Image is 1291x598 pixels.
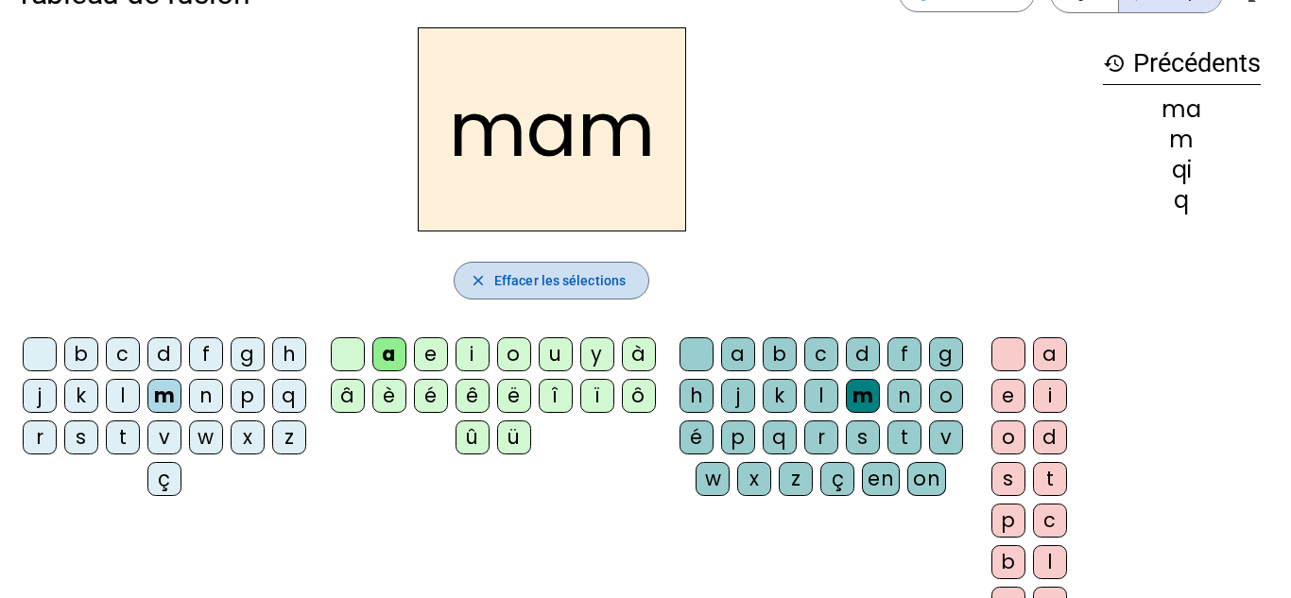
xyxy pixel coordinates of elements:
[106,420,140,454] div: t
[64,420,98,454] div: s
[1033,337,1067,371] div: a
[1103,52,1126,75] mat-icon: history
[456,337,490,371] div: i
[622,337,656,371] div: à
[1103,43,1261,85] h3: Précédents
[372,379,406,413] div: è
[497,337,531,371] div: o
[907,462,946,496] div: on
[147,462,181,496] div: ç
[991,420,1025,454] div: o
[1033,545,1067,579] div: l
[887,337,921,371] div: f
[804,420,838,454] div: r
[737,462,771,496] div: x
[1103,189,1261,212] div: q
[1033,379,1067,413] div: i
[23,420,57,454] div: r
[680,420,714,454] div: é
[991,379,1025,413] div: e
[929,337,963,371] div: g
[147,337,181,371] div: d
[763,337,797,371] div: b
[1033,504,1067,538] div: c
[1103,98,1261,121] div: ma
[106,337,140,371] div: c
[272,379,306,413] div: q
[147,420,181,454] div: v
[470,272,487,289] mat-icon: close
[580,337,614,371] div: y
[64,379,98,413] div: k
[846,420,880,454] div: s
[454,262,649,299] button: Effacer les sélections
[763,420,797,454] div: q
[862,462,900,496] div: en
[539,337,573,371] div: u
[64,337,98,371] div: b
[820,462,854,496] div: ç
[721,379,755,413] div: j
[846,337,880,371] div: d
[580,379,614,413] div: ï
[991,545,1025,579] div: b
[231,337,265,371] div: g
[763,379,797,413] div: k
[331,379,365,413] div: â
[1103,159,1261,181] div: qi
[497,420,531,454] div: ü
[680,379,714,413] div: h
[414,379,448,413] div: é
[497,379,531,413] div: ë
[539,379,573,413] div: î
[231,379,265,413] div: p
[991,504,1025,538] div: p
[696,462,730,496] div: w
[189,337,223,371] div: f
[929,379,963,413] div: o
[372,337,406,371] div: a
[272,420,306,454] div: z
[929,420,963,454] div: v
[147,379,181,413] div: m
[106,379,140,413] div: l
[779,462,813,496] div: z
[231,420,265,454] div: x
[804,379,838,413] div: l
[189,420,223,454] div: w
[887,379,921,413] div: n
[494,269,626,292] span: Effacer les sélections
[1033,462,1067,496] div: t
[622,379,656,413] div: ô
[804,337,838,371] div: c
[721,337,755,371] div: a
[721,420,755,454] div: p
[414,337,448,371] div: e
[887,420,921,454] div: t
[189,379,223,413] div: n
[23,379,57,413] div: j
[846,379,880,413] div: m
[991,462,1025,496] div: s
[418,27,686,231] h2: mam
[272,337,306,371] div: h
[456,420,490,454] div: û
[1033,420,1067,454] div: d
[1103,128,1261,151] div: m
[456,379,490,413] div: ê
